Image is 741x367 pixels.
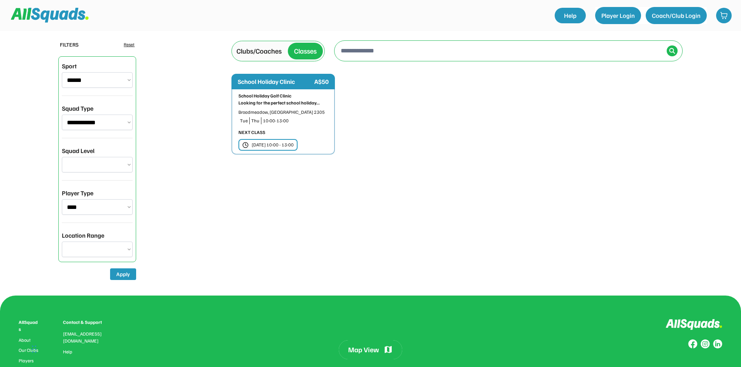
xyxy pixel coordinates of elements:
div: Squad Type [62,104,93,113]
div: Classes [294,46,317,56]
div: Broadmeadow, [GEOGRAPHIC_DATA] 2305 [238,109,328,116]
img: Logo%20inverted.svg [666,319,722,330]
img: Group%20copy%206.svg [713,339,722,349]
div: Thu [251,117,259,124]
img: Group%20copy%207.svg [701,339,710,349]
div: 10:00-13:00 [263,117,328,124]
div: Player Type [62,188,93,198]
div: School Holiday Golf Clinic Looking for the perfect school holiday... [238,92,328,106]
div: Location Range [62,231,104,240]
div: Squad Level [62,146,95,155]
div: Map View [348,345,379,355]
button: Coach/Club Login [646,7,707,24]
button: Player Login [595,7,641,24]
div: [EMAIL_ADDRESS][DOMAIN_NAME] [63,330,111,344]
a: Help [555,8,586,23]
div: Contact & Support [63,319,111,326]
div: A$50 [314,77,329,86]
div: FILTERS [60,40,79,49]
img: clock.svg [242,142,249,148]
div: [DATE] 10:00 - 13:00 [252,141,294,148]
div: Tue [240,117,248,124]
div: School Holiday Clinic [238,77,313,86]
button: Apply [110,268,136,280]
img: Group%20copy%208.svg [688,339,697,349]
img: shopping-cart-01%20%281%29.svg [720,12,728,19]
img: Squad%20Logo.svg [11,8,89,23]
div: Clubs/Coaches [236,46,282,56]
div: AllSquads [19,319,40,333]
div: Sport [62,61,77,71]
div: Reset [124,41,135,48]
div: NEXT CLASS [238,129,265,136]
img: Icon%20%2838%29.svg [669,48,675,54]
